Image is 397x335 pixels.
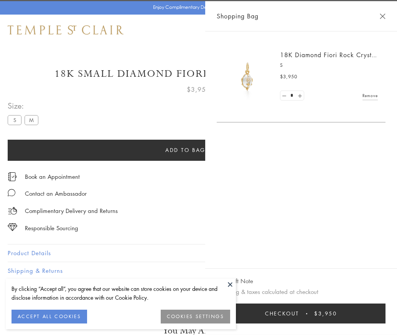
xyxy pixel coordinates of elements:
p: Complimentary Delivery and Returns [25,206,118,216]
p: S [280,61,378,69]
p: Shipping & taxes calculated at checkout [217,287,385,297]
button: Product Details [8,244,389,262]
img: Temple St. Clair [8,25,124,35]
img: MessageIcon-01_2.svg [8,189,15,196]
label: M [25,115,38,125]
div: By clicking “Accept all”, you agree that our website can store cookies on your device and disclos... [12,284,230,302]
a: Book an Appointment [25,172,80,181]
div: Responsible Sourcing [25,223,78,233]
button: Shipping & Returns [8,262,389,279]
span: Size: [8,99,41,112]
h1: 18K Small Diamond Fiori Rock Crystal Amulet [8,67,389,81]
img: P51889-E11FIORI [224,54,270,100]
a: Remove [362,91,378,100]
button: COOKIES SETTINGS [161,310,230,323]
label: S [8,115,21,125]
img: icon_appointment.svg [8,172,17,181]
div: Contact an Ambassador [25,189,87,198]
a: Set quantity to 0 [280,91,288,101]
img: icon_sourcing.svg [8,223,17,231]
span: Add to bag [165,146,206,154]
span: $3,950 [187,84,210,94]
span: Checkout [265,309,299,318]
button: Checkout $3,950 [217,304,385,323]
img: icon_delivery.svg [8,206,17,216]
button: Add to bag [8,140,363,161]
button: Add Gift Note [217,276,253,286]
span: $3,950 [314,309,337,318]
button: ACCEPT ALL COOKIES [12,310,87,323]
p: Enjoy Complimentary Delivery & Returns [153,3,240,11]
button: Close Shopping Bag [380,13,385,19]
span: Shopping Bag [217,11,259,21]
a: Set quantity to 2 [296,91,303,101]
span: $3,950 [280,73,297,81]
